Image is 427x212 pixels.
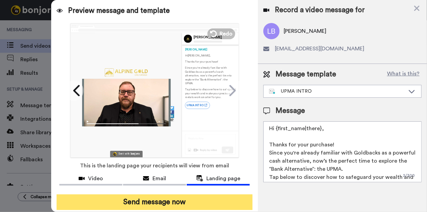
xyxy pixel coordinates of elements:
p: Hi [PERSON_NAME] , [185,53,236,57]
p: Tap below to discover how to safeguard your wealth and make your precious metals work smarter for... [185,88,236,99]
span: [EMAIL_ADDRESS][DOMAIN_NAME] [275,45,364,53]
a: UPMA INTRO [185,101,210,109]
span: Message template [276,69,336,79]
img: nextgen-template.svg [269,89,276,94]
div: [PERSON_NAME] [185,47,236,51]
span: Video [88,174,103,183]
div: Sent with [119,153,129,155]
p: Thanks for your purchase! [185,60,236,64]
button: Send message now [57,194,252,210]
div: UPMA INTRO [269,88,405,95]
span: Email [152,174,166,183]
img: d0a47b8c-7aba-49c7-b0f1-4494c27ba45a [105,68,148,76]
p: Since you're already familiar with Goldbacks as a powerful cash alternative, now’s the perfect ti... [185,66,236,85]
img: player-controls-full.svg [82,118,170,126]
img: reply-preview.svg [185,134,236,154]
button: What is this? [385,69,422,79]
span: This is the landing page your recipients will view from email [80,158,229,173]
img: Bonjoro Logo [113,152,117,156]
textarea: Hi {first_name|there}, Thanks for your purchase! Since you're already familiar with Goldbacks as ... [263,121,422,182]
div: bonjoro [131,153,140,155]
span: Landing page [207,174,241,183]
span: Message [276,106,305,116]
